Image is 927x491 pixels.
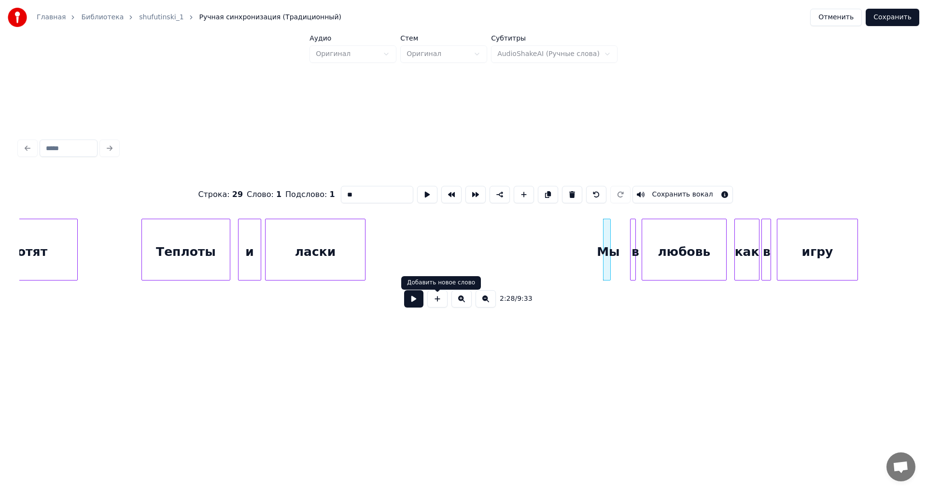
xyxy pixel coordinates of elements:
div: Подслово : [285,189,335,200]
div: Добавить новое слово [407,279,475,287]
span: 29 [232,190,243,199]
label: Стем [400,35,487,42]
span: 2:28 [500,294,515,304]
span: 9:33 [517,294,532,304]
button: Отменить [810,9,862,26]
div: / [500,294,523,304]
nav: breadcrumb [37,13,341,22]
a: Библиотека [81,13,124,22]
div: Слово : [247,189,281,200]
a: Открытый чат [886,452,915,481]
img: youka [8,8,27,27]
span: 1 [276,190,281,199]
a: shufutinski_1 [139,13,183,22]
label: Субтитры [491,35,618,42]
a: Главная [37,13,66,22]
span: Ручная синхронизация (Традиционный) [199,13,341,22]
div: Строка : [198,189,243,200]
button: Сохранить [866,9,919,26]
span: 1 [329,190,335,199]
button: Toggle [632,186,733,203]
label: Аудио [309,35,396,42]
